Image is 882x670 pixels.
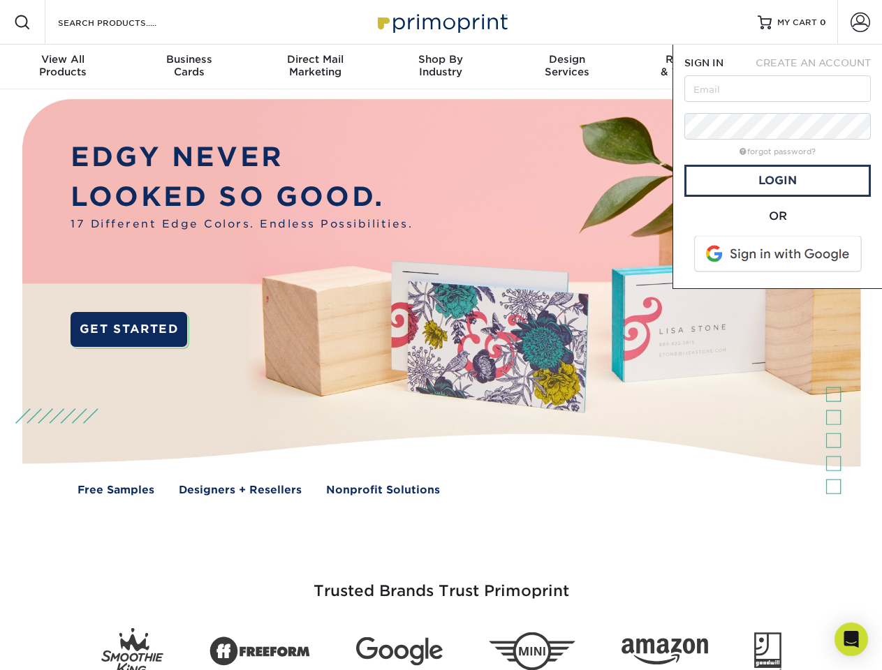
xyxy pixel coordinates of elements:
a: forgot password? [740,147,816,156]
p: EDGY NEVER [71,137,413,177]
div: Cards [126,53,251,78]
span: 17 Different Edge Colors. Endless Possibilities. [71,216,413,232]
a: Free Samples [78,482,154,498]
input: Email [684,75,871,102]
div: Industry [378,53,504,78]
img: Amazon [622,639,708,665]
div: Services [504,53,630,78]
a: Login [684,165,871,197]
a: Shop ByIndustry [378,45,504,89]
span: Resources [630,53,756,66]
span: SIGN IN [684,57,723,68]
div: Marketing [252,53,378,78]
img: Primoprint [372,7,511,37]
iframe: Google Customer Reviews [3,627,119,665]
img: Goodwill [754,632,781,670]
a: GET STARTED [71,312,187,347]
span: Design [504,53,630,66]
div: & Templates [630,53,756,78]
p: LOOKED SO GOOD. [71,177,413,217]
span: 0 [820,17,826,27]
img: Google [356,637,443,666]
a: BusinessCards [126,45,251,89]
a: Resources& Templates [630,45,756,89]
a: DesignServices [504,45,630,89]
div: OR [684,208,871,225]
span: CREATE AN ACCOUNT [756,57,871,68]
span: Business [126,53,251,66]
input: SEARCH PRODUCTS..... [57,14,193,31]
h3: Trusted Brands Trust Primoprint [33,549,850,617]
a: Direct MailMarketing [252,45,378,89]
a: Nonprofit Solutions [326,482,440,498]
span: Shop By [378,53,504,66]
span: Direct Mail [252,53,378,66]
span: MY CART [777,17,817,29]
div: Open Intercom Messenger [835,623,868,656]
a: Designers + Resellers [179,482,302,498]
